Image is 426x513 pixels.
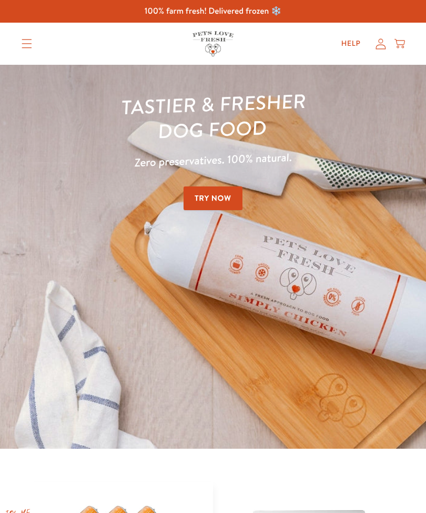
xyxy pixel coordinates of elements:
[21,144,405,176] p: Zero preservatives. 100% natural.
[333,33,369,54] a: Help
[13,31,40,57] summary: Translation missing: en.sections.header.menu
[184,186,242,210] a: Try Now
[20,85,406,149] h1: Tastier & fresher dog food
[192,31,234,56] img: Pets Love Fresh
